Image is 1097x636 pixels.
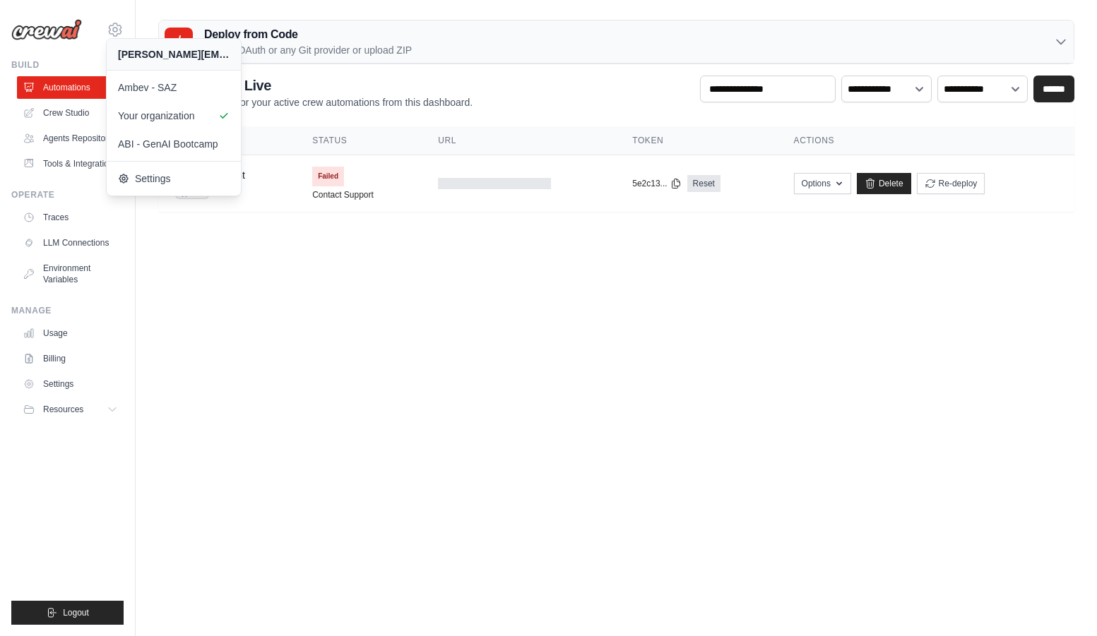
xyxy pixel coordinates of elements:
[17,322,124,344] a: Usage
[43,404,83,415] span: Resources
[1026,568,1097,636] iframe: Chat Widget
[11,189,124,200] div: Operate
[158,76,473,95] h2: Automations Live
[857,173,911,194] a: Delete
[17,76,124,99] a: Automations
[777,126,1074,155] th: Actions
[295,126,421,155] th: Status
[158,95,473,109] p: Manage and monitor your active crew automations from this dashboard.
[107,130,241,158] a: ABI - GenAI Bootcamp
[118,137,230,151] span: ABI - GenAI Bootcamp
[17,152,124,175] a: Tools & Integrations
[118,109,230,123] span: Your organization
[312,189,374,200] a: Contact Support
[204,43,412,57] p: GitHub OAuth or any Git provider or upload ZIP
[312,167,344,186] span: Failed
[11,19,82,40] img: Logo
[1026,568,1097,636] div: Widget de chat
[11,601,124,625] button: Logout
[11,59,124,71] div: Build
[204,26,412,43] h3: Deploy from Code
[17,373,124,395] a: Settings
[175,169,245,181] a: Ambev Ia Agent
[11,305,124,316] div: Manage
[17,347,124,370] a: Billing
[118,47,230,61] div: [PERSON_NAME][EMAIL_ADDRESS][DOMAIN_NAME]
[17,232,124,254] a: LLM Connections
[17,206,124,229] a: Traces
[17,102,124,124] a: Crew Studio
[17,398,124,421] button: Resources
[107,164,241,193] a: Settings
[17,257,124,291] a: Environment Variables
[917,173,985,194] button: Re-deploy
[687,175,721,192] a: Reset
[17,127,124,150] a: Agents Repository
[107,102,241,130] a: Your organization
[615,126,776,155] th: Token
[794,173,851,194] button: Options
[421,126,615,155] th: URL
[118,172,230,186] span: Settings
[63,607,89,618] span: Logout
[107,73,241,102] a: Ambev - SAZ
[632,178,681,189] button: 5e2c13...
[118,80,230,95] span: Ambev - SAZ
